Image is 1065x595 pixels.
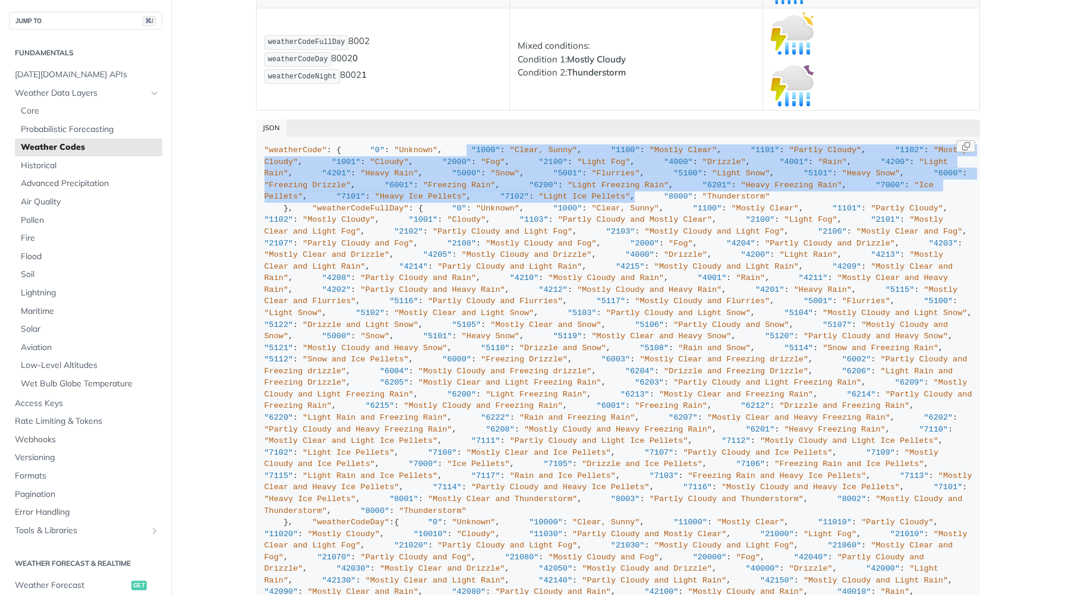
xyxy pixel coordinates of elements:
[842,355,871,364] span: "6002"
[15,193,162,211] a: Air Quality
[476,204,519,213] span: "Unknown"
[673,378,861,387] span: "Partly Cloudy and Light Freezing Rain"
[823,344,938,352] span: "Snow and Freezing Rain"
[437,262,582,271] span: "Partly Cloudy and Light Rain"
[352,52,358,64] strong: 0
[693,204,722,213] span: "1100"
[21,141,159,153] span: Weather Codes
[361,70,367,81] strong: 1
[597,297,626,306] span: "5117"
[428,495,577,503] span: "Mostly Clear and Thunderstorm"
[9,486,162,503] a: Pagination
[303,344,447,352] span: "Mostly Cloudy and Heavy Snow"
[131,581,147,590] span: get
[471,483,650,492] span: "Partly Cloudy and Heavy Ice Pellets"
[779,401,909,410] span: "Drizzle and Freezing Rain"
[9,413,162,430] a: Rate Limiting & Tokens
[150,89,159,98] button: Hide subpages for Weather Data Layers
[746,215,775,224] span: "2100"
[268,55,328,64] span: weatherCodeDay
[721,483,900,492] span: "Mostly Cloudy and Heavy Ice Pellets"
[370,146,385,155] span: "0"
[760,436,938,445] span: "Mostly Cloudy and Light Ice Pellets"
[481,355,568,364] span: "Freezing Drizzle"
[264,250,949,271] span: "Mostly Clear and Light Rain"
[611,495,640,503] span: "8003"
[606,227,635,236] span: "2103"
[639,355,808,364] span: "Mostly Clear and Freezing drizzle"
[15,87,147,99] span: Weather Data Layers
[452,169,481,178] span: "5000"
[452,320,481,329] span: "5105"
[313,204,409,213] span: "weatherCodeFullDay"
[423,181,496,190] span: "Freezing Rain"
[264,34,502,85] p: 8002 8002 8002
[924,413,953,422] span: "6202"
[322,332,351,341] span: "5000"
[683,483,712,492] span: "7116"
[428,297,563,306] span: "Partly Cloudy and Flurries"
[765,239,895,248] span: "Partly Cloudy and Drizzle"
[9,431,162,449] a: Webhooks
[741,181,842,190] span: "Heavy Freezing Rain"
[582,459,702,468] span: "Drizzle and Ice Pellets"
[394,146,437,155] span: "Unknown"
[15,489,159,500] span: Pagination
[409,459,438,468] span: "7000"
[15,357,162,374] a: Low-Level Altitudes
[21,160,159,172] span: Historical
[15,138,162,156] a: Weather Codes
[538,158,568,166] span: "2100"
[794,285,852,294] span: "Heavy Rain"
[625,367,654,376] span: "6204"
[538,192,630,201] span: "Light Ice Pellets"
[21,215,159,226] span: Pollen
[597,401,626,410] span: "6001"
[380,378,409,387] span: "6205"
[601,355,631,364] span: "6003"
[518,39,755,80] p: Mixed conditions: Condition 1: Condition 2:
[818,158,847,166] span: "Rain"
[418,378,601,387] span: "Mostly Clear and Light Freezing Rain"
[669,413,698,422] span: "6207"
[731,204,798,213] span: "Mostly Clear"
[15,375,162,393] a: Wet Bulb Globe Temperature
[15,434,159,446] span: Webhooks
[423,332,452,341] span: "5101"
[361,169,418,178] span: "Heavy Rain"
[481,344,510,352] span: "5110"
[332,158,361,166] span: "1001"
[486,239,596,248] span: "Mostly Cloudy and Fog"
[606,308,751,317] span: "Partly Cloudy and Light Snow"
[678,344,751,352] span: "Rain and Snow"
[264,308,322,317] span: "Light Snow"
[447,239,476,248] span: "2108"
[567,67,626,78] strong: Thunderstorm
[736,459,765,468] span: "7106"
[929,239,958,248] span: "4203"
[404,401,562,410] span: "Mostly Cloudy and Freezing Rain"
[804,169,833,178] span: "5101"
[15,339,162,357] a: Aviation
[9,395,162,413] a: Access Keys
[9,48,162,58] h2: Fundamentals
[303,448,394,457] span: "Light Ice Pellets"
[707,413,890,422] span: "Mostly Clear and Heavy Freezing Rain"
[394,308,534,317] span: "Mostly Clear and Light Snow"
[683,448,832,457] span: "Partly Cloudy and Ice Pellets"
[264,239,294,248] span: "2107"
[650,471,679,480] span: "7103"
[303,320,418,329] span: "Drizzle and Light Snow"
[9,84,162,102] a: Weather Data LayersHide subpages for Weather Data Layers
[15,175,162,193] a: Advanced Precipitation
[650,146,717,155] span: "Mostly Clear"
[616,262,645,271] span: "4215"
[264,471,294,480] span: "7115"
[721,436,751,445] span: "7112"
[519,344,606,352] span: "Drizzle and Snow"
[510,146,577,155] span: "Clear, Sunny"
[799,273,828,282] span: "4211"
[21,105,159,117] span: Core
[21,323,159,335] span: Solar
[956,140,975,152] button: Copy Code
